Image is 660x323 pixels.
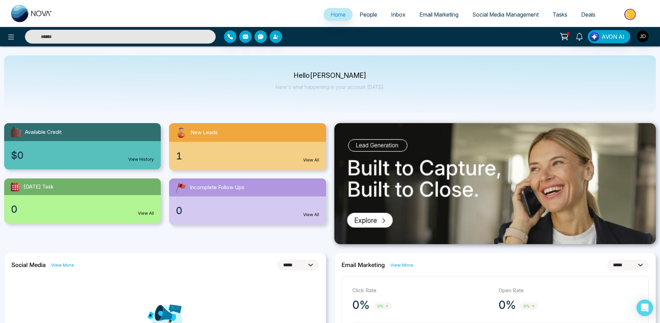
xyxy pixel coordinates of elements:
[176,203,182,218] span: 0
[499,298,516,312] p: 0%
[331,11,346,18] span: Home
[465,8,546,21] a: Social Media Management
[342,261,385,268] h2: Email Marketing
[472,11,539,18] span: Social Media Management
[175,181,187,194] img: followUps.svg
[552,11,567,18] span: Tasks
[589,32,599,41] img: Lead Flow
[190,184,244,192] span: Incomplete Follow Ups
[138,210,154,216] a: View All
[303,212,319,218] a: View All
[520,302,538,310] span: 0%
[360,11,377,18] span: People
[10,181,21,192] img: todayTask.svg
[176,149,182,163] span: 1
[276,84,384,90] p: Here's what happening in your account [DATE].
[352,298,370,312] p: 0%
[546,8,574,21] a: Tasks
[391,11,406,18] span: Inbox
[419,11,458,18] span: Email Marketing
[165,123,330,170] a: New Leads1View All
[175,126,188,139] img: newLeads.svg
[11,5,53,22] img: Nova CRM Logo
[24,183,54,191] span: [DATE] Task
[352,287,492,295] p: Click Rate
[303,157,319,163] a: View All
[499,287,638,295] p: Open Rate
[51,262,74,268] a: View More
[636,299,653,316] div: Open Intercom Messenger
[353,8,384,21] a: People
[11,261,46,268] h2: Social Media
[128,156,154,163] a: View History
[10,126,22,138] img: availableCredit.svg
[11,202,17,216] span: 0
[334,123,656,244] img: .
[190,129,218,137] span: New Leads
[606,7,656,22] img: Market-place.gif
[412,8,465,21] a: Email Marketing
[25,128,62,136] span: Available Credit
[574,8,602,21] a: Deals
[637,30,649,42] img: User Avatar
[11,148,24,163] span: $0
[588,30,630,43] button: AVON AI
[602,33,624,41] span: AVON AI
[384,8,412,21] a: Inbox
[165,178,330,225] a: Incomplete Follow Ups0View All
[276,73,384,79] p: Hello [PERSON_NAME]
[374,302,392,310] span: 0%
[324,8,353,21] a: Home
[581,11,595,18] span: Deals
[390,262,413,268] a: View More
